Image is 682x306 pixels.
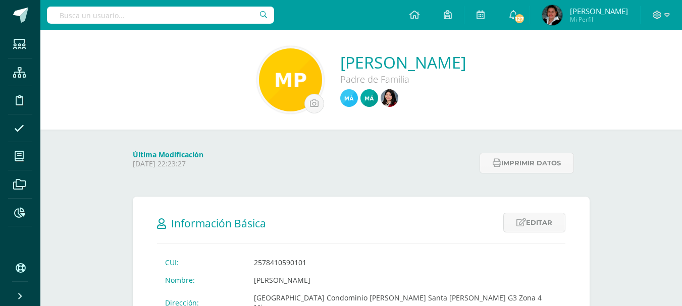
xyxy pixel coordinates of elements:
[480,153,574,173] button: Imprimir datos
[259,48,322,111] img: fbeb214d12f68686bcbd59898738ea1c.png
[157,254,246,271] td: CUI:
[542,5,562,25] img: c5e15b6d1c97cfcc5e091a47d8fce03b.png
[381,89,398,107] img: 71c9485bc1ca6e594b93e63d4b410677.png
[171,216,266,230] span: Información Básica
[513,13,524,24] span: 127
[157,271,246,289] td: Nombre:
[340,51,466,73] a: [PERSON_NAME]
[47,7,274,24] input: Busca un usuario...
[246,271,565,289] td: [PERSON_NAME]
[570,15,628,24] span: Mi Perfil
[340,89,358,107] img: 3d14ae7da0bd0d04a070f2e17d6a0f6d.png
[246,254,565,271] td: 2578410590101
[340,73,466,85] div: Padre de Familia
[360,89,378,107] img: 3c2b8d399cc7c1ed14d96d16c9a8c295.png
[570,6,628,16] span: [PERSON_NAME]
[133,159,474,168] p: [DATE] 22:23:27
[503,213,565,232] a: Editar
[133,150,474,159] h4: Última Modificación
